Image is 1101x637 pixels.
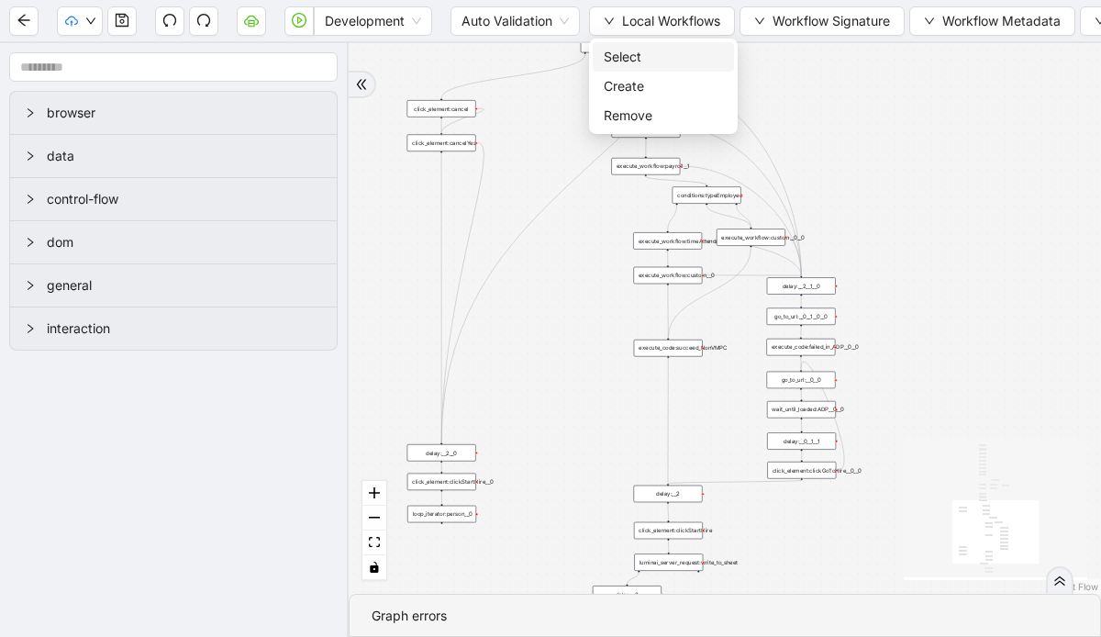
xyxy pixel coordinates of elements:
span: right [25,107,36,118]
div: execute_code:failed_in_ADP__0__0 [766,339,835,356]
button: play-circle [284,6,314,36]
button: arrow-left [9,6,39,36]
div: execute_workflow:timeAttendance [633,232,702,250]
button: downWorkflow Signature [740,6,905,36]
div: execute_workflow:payroll__1 [611,158,680,175]
button: undo [155,6,184,36]
div: delay:__2 [634,486,703,503]
span: undo [162,13,177,28]
div: click_element:clickStartHire [634,522,703,540]
g: Edge from click_element:clickGoToHire__0__0 to go_to_url:__0__0 [801,362,844,470]
div: conditions:typeEmployee [673,186,741,204]
span: redo [196,13,211,28]
button: cloud-uploaddown [57,6,103,36]
g: Edge from click_element:cancelYes to delay:__2__0 [441,143,484,442]
span: right [25,323,36,334]
div: delay:__2__1__0 [767,277,836,295]
div: delay:__0__1__1 [767,432,836,450]
span: save [115,13,129,28]
button: toggle interactivity [362,555,386,580]
span: Local Workflows [622,11,720,31]
span: browser [47,103,322,123]
button: save [107,6,137,36]
span: right [25,280,36,291]
span: Development [325,7,421,35]
div: execute_code:succeed_NonVMPC [634,340,703,357]
span: dom [47,232,322,252]
span: plus-circle [693,577,705,589]
span: double-right [1053,575,1066,587]
span: down [754,16,765,27]
div: click_element:cancelYes [407,134,476,151]
div: delay:__3 [593,586,662,603]
div: wait_until_loaded:ADP__0__0 [767,401,836,419]
button: downWorkflow Metadata [909,6,1075,36]
g: Edge from luminai_server_request:write_to_sheet to delay:__3 [627,573,639,585]
span: plus-circle [436,530,448,542]
g: Edge from click_element:cancel to click_element:cancelYes [441,108,484,132]
div: browser [10,92,337,134]
span: control-flow [47,189,322,209]
span: right [25,237,36,248]
div: Graph errors [372,606,1078,626]
div: execute_workflow:custom__0__0 [717,229,785,246]
span: data [47,146,322,166]
button: redo [189,6,218,36]
div: go_to_url:__0__0 [767,372,836,389]
div: interaction [10,307,337,350]
div: general [10,264,337,307]
div: loop_iterator:person__0 [407,506,476,523]
div: data [10,135,337,177]
a: React Flow attribution [1051,581,1098,592]
button: fit view [362,531,386,555]
span: Create [604,76,723,96]
g: Edge from conditions:duplicat to click_element:cancel [441,54,585,98]
span: right [25,151,36,162]
div: execute_workflow:employment_2__0 [612,120,681,138]
g: Edge from execute_workflow:custom__0__0 to execute_code:succeed_NonVMPC [668,248,751,338]
span: Auto Validation [462,7,569,35]
div: luminai_server_request:write_to_sheetplus-circle [634,553,703,571]
div: execute_workflow:custom__0 [633,267,702,285]
button: cloud-server [237,6,266,36]
div: conditions:duplicat [581,36,650,53]
span: down [924,16,935,27]
span: cloud-server [244,13,259,28]
div: dom [10,221,337,263]
span: Workflow Metadata [942,11,1061,31]
div: delay:__2__0 [407,444,476,462]
div: click_element:clickGoToHire__0__0 [767,462,836,479]
button: zoom in [362,481,386,506]
div: click_element:clickStartHire__0 [407,474,476,491]
div: click_element:cancel [407,100,476,117]
div: control-flow [10,178,337,220]
g: Edge from conditions:typeEmployee to execute_workflow:timeAttendance [668,206,677,231]
span: play-circle [292,13,306,28]
div: go_to_url:__0__1__0__0 [767,307,836,325]
span: general [47,275,322,296]
g: Edge from execute_workflow:payroll__1 to conditions:typeEmployee [646,176,706,184]
span: interaction [47,318,322,339]
span: down [85,16,96,27]
div: loop_iterator:person__0plus-circle [407,506,476,523]
span: right [25,194,36,205]
span: Select [604,47,723,67]
button: zoom out [362,506,386,531]
g: Edge from conditions:typeEmployee to execute_workflow:custom__0__0 [737,206,751,228]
